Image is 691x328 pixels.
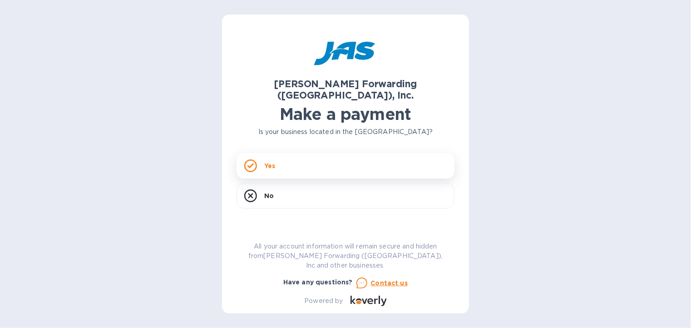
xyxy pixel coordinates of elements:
h1: Make a payment [237,104,454,124]
b: [PERSON_NAME] Forwarding ([GEOGRAPHIC_DATA]), Inc. [274,78,417,101]
b: Have any questions? [283,278,353,286]
p: No [264,191,274,200]
p: Yes [264,161,275,170]
u: Contact us [371,279,408,287]
p: Is your business located in the [GEOGRAPHIC_DATA]? [237,127,454,137]
p: Powered by [304,296,343,306]
p: All your account information will remain secure and hidden from [PERSON_NAME] Forwarding ([GEOGRA... [237,242,454,270]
